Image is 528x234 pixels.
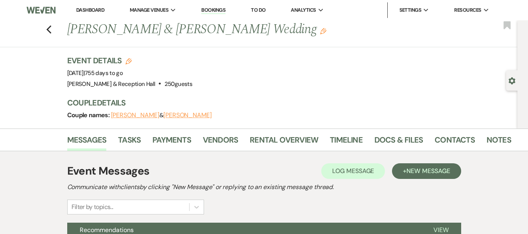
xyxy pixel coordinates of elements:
[250,134,318,151] a: Rental Overview
[85,69,123,77] span: 755 days to go
[111,112,159,118] button: [PERSON_NAME]
[454,6,481,14] span: Resources
[67,111,111,119] span: Couple names:
[67,55,192,66] h3: Event Details
[27,2,56,18] img: Weven Logo
[251,7,265,13] a: To Do
[433,226,449,234] span: View
[392,163,461,179] button: +New Message
[330,134,363,151] a: Timeline
[399,6,422,14] span: Settings
[203,134,238,151] a: Vendors
[84,69,123,77] span: |
[67,20,417,39] h1: [PERSON_NAME] & [PERSON_NAME] Wedding
[374,134,423,151] a: Docs & Files
[67,97,505,108] h3: Couple Details
[152,134,191,151] a: Payments
[320,27,326,34] button: Edit
[67,134,107,151] a: Messages
[165,80,192,88] span: 250 guests
[130,6,168,14] span: Manage Venues
[201,7,226,14] a: Bookings
[111,111,212,119] span: &
[118,134,141,151] a: Tasks
[508,77,515,84] button: Open lead details
[80,226,134,234] span: Recommendations
[487,134,511,151] a: Notes
[67,163,150,179] h1: Event Messages
[406,167,450,175] span: New Message
[321,163,385,179] button: Log Message
[67,69,123,77] span: [DATE]
[76,7,104,13] a: Dashboard
[163,112,212,118] button: [PERSON_NAME]
[332,167,374,175] span: Log Message
[72,202,113,212] div: Filter by topics...
[67,80,156,88] span: [PERSON_NAME] & Reception Hall
[435,134,475,151] a: Contacts
[67,182,461,192] h2: Communicate with clients by clicking "New Message" or replying to an existing message thread.
[291,6,316,14] span: Analytics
